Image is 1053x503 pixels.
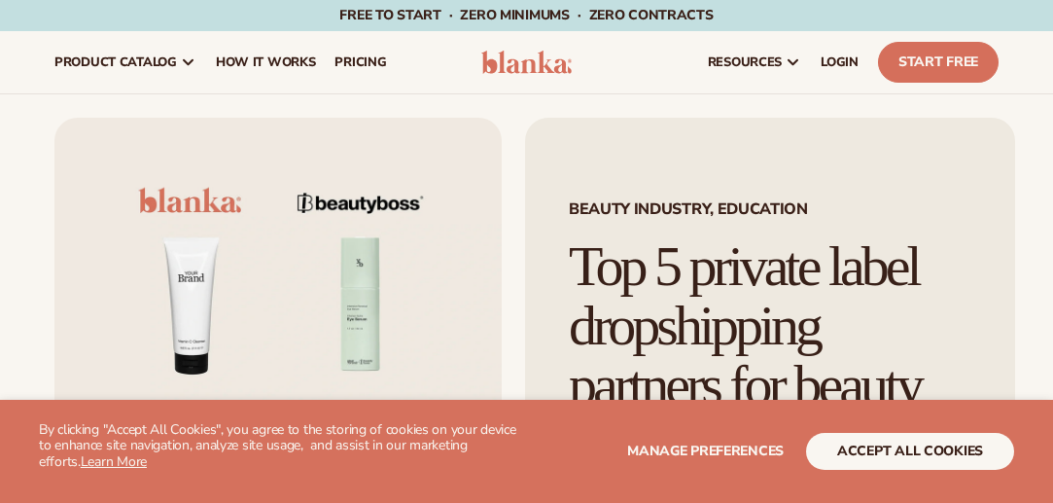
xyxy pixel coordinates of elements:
[54,54,177,70] span: product catalog
[811,31,868,93] a: LOGIN
[878,42,999,83] a: Start Free
[334,54,386,70] span: pricing
[206,31,326,93] a: How It Works
[627,433,784,470] button: Manage preferences
[569,237,971,475] h1: Top 5 private label dropshipping partners for beauty brands
[216,54,316,70] span: How It Works
[339,6,713,24] span: Free to start · ZERO minimums · ZERO contracts
[806,433,1014,470] button: accept all cookies
[569,201,971,217] span: Beauty industry, Education
[627,442,784,460] span: Manage preferences
[39,422,527,471] p: By clicking "Accept All Cookies", you agree to the storing of cookies on your device to enhance s...
[45,31,206,93] a: product catalog
[481,51,572,74] img: logo
[708,54,782,70] span: resources
[821,54,859,70] span: LOGIN
[325,31,396,93] a: pricing
[81,452,147,471] a: Learn More
[698,31,811,93] a: resources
